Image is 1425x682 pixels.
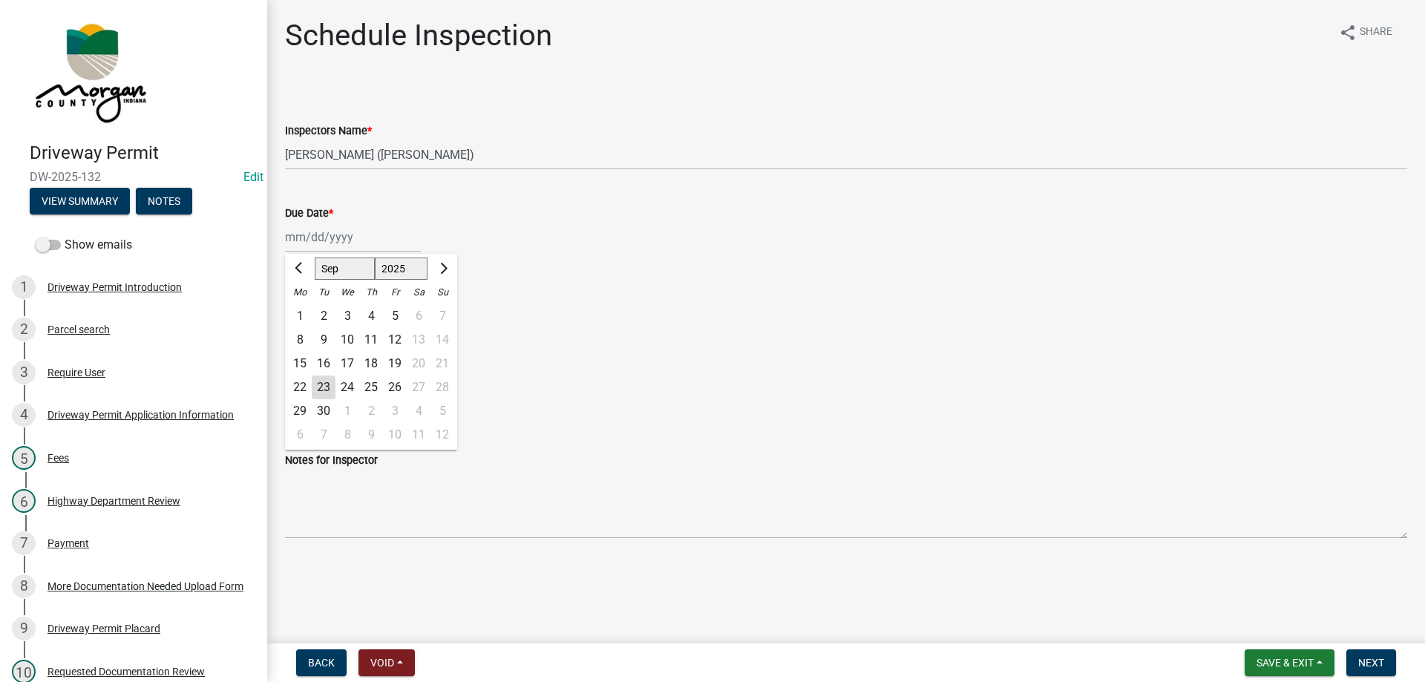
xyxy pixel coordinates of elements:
div: Su [430,281,454,304]
div: 7 [12,531,36,555]
div: Tuesday, September 2, 2025 [312,304,335,328]
div: Friday, September 26, 2025 [383,376,407,399]
div: 24 [335,376,359,399]
button: Previous month [291,257,309,281]
div: Driveway Permit Placard [47,623,160,634]
div: Friday, October 3, 2025 [383,399,407,423]
div: Thursday, October 2, 2025 [359,399,383,423]
div: 26 [383,376,407,399]
div: Tuesday, October 7, 2025 [312,423,335,447]
div: 10 [335,328,359,352]
div: 19 [383,352,407,376]
div: Parcel search [47,324,110,335]
div: Th [359,281,383,304]
div: Thursday, September 4, 2025 [359,304,383,328]
label: Show emails [36,236,132,254]
div: Monday, October 6, 2025 [288,423,312,447]
div: 9 [12,617,36,640]
input: mm/dd/yyyy [285,222,421,252]
div: Monday, September 1, 2025 [288,304,312,328]
div: 5 [12,446,36,470]
div: 25 [359,376,383,399]
div: We [335,281,359,304]
button: Back [296,649,347,676]
div: Monday, September 22, 2025 [288,376,312,399]
div: Fees [47,453,69,463]
div: Thursday, October 9, 2025 [359,423,383,447]
div: 8 [335,423,359,447]
div: 10 [383,423,407,447]
div: Sa [407,281,430,304]
div: 5 [383,304,407,328]
div: 3 [335,304,359,328]
div: 2 [312,304,335,328]
div: 1 [335,399,359,423]
div: Monday, September 29, 2025 [288,399,312,423]
img: Morgan County, Indiana [30,16,149,127]
div: 15 [288,352,312,376]
button: Next [1346,649,1396,676]
div: Wednesday, September 17, 2025 [335,352,359,376]
div: 18 [359,352,383,376]
div: 11 [359,328,383,352]
div: Highway Department Review [47,496,180,506]
select: Select year [375,258,428,280]
div: Tuesday, September 23, 2025 [312,376,335,399]
div: Wednesday, September 3, 2025 [335,304,359,328]
button: Void [358,649,415,676]
div: Tuesday, September 9, 2025 [312,328,335,352]
div: 29 [288,399,312,423]
div: 3 [12,361,36,384]
span: DW-2025-132 [30,170,237,184]
div: 2 [12,318,36,341]
div: Driveway Permit Introduction [47,282,182,292]
div: Wednesday, October 1, 2025 [335,399,359,423]
div: Requested Documentation Review [47,666,205,677]
label: Due Date [285,209,333,219]
div: Tuesday, September 30, 2025 [312,399,335,423]
div: Thursday, September 18, 2025 [359,352,383,376]
div: 1 [12,275,36,299]
span: Back [308,657,335,669]
div: 22 [288,376,312,399]
div: Friday, October 10, 2025 [383,423,407,447]
div: Wednesday, September 24, 2025 [335,376,359,399]
div: 8 [288,328,312,352]
span: Save & Exit [1257,657,1314,669]
button: View Summary [30,188,130,214]
button: Next month [433,257,451,281]
div: 4 [12,403,36,427]
div: 16 [312,352,335,376]
div: 2 [359,399,383,423]
div: Wednesday, October 8, 2025 [335,423,359,447]
label: Notes for Inspector [285,456,378,466]
select: Select month [315,258,375,280]
h4: Driveway Permit [30,142,255,164]
wm-modal-confirm: Edit Application Number [243,170,263,184]
div: 3 [383,399,407,423]
div: Wednesday, September 10, 2025 [335,328,359,352]
span: Next [1358,657,1384,669]
button: shareShare [1327,18,1404,47]
h1: Schedule Inspection [285,18,552,53]
i: share [1339,24,1357,42]
div: 9 [359,423,383,447]
div: 23 [312,376,335,399]
button: Save & Exit [1245,649,1334,676]
div: 9 [312,328,335,352]
div: 7 [312,423,335,447]
div: Driveway Permit Application Information [47,410,234,420]
div: Friday, September 12, 2025 [383,328,407,352]
div: Payment [47,538,89,548]
a: Edit [243,170,263,184]
div: Tu [312,281,335,304]
div: 30 [312,399,335,423]
span: Share [1360,24,1392,42]
div: Fr [383,281,407,304]
div: Friday, September 19, 2025 [383,352,407,376]
div: 6 [288,423,312,447]
div: Mo [288,281,312,304]
div: 6 [12,489,36,513]
div: Monday, September 8, 2025 [288,328,312,352]
div: Require User [47,367,105,378]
